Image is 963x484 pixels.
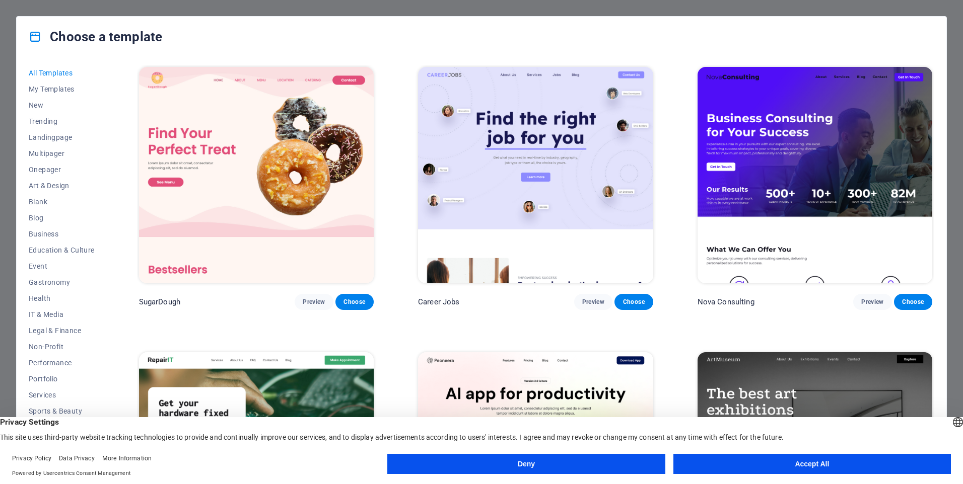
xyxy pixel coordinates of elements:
span: Choose [623,298,645,306]
button: Preview [853,294,891,310]
span: Choose [902,298,924,306]
p: Nova Consulting [698,297,754,307]
button: Services [29,387,95,403]
span: My Templates [29,85,95,93]
span: Event [29,262,95,270]
span: Choose [343,298,366,306]
button: Choose [894,294,932,310]
button: Landingpage [29,129,95,145]
span: Health [29,294,95,302]
button: Portfolio [29,371,95,387]
span: All Templates [29,69,95,77]
button: Onepager [29,162,95,178]
button: IT & Media [29,306,95,322]
span: Blank [29,198,95,206]
button: Blank [29,194,95,210]
button: All Templates [29,65,95,81]
button: Blog [29,210,95,226]
span: Non-Profit [29,343,95,351]
span: Multipager [29,149,95,157]
span: Landingpage [29,133,95,141]
button: Gastronomy [29,274,95,290]
span: New [29,101,95,109]
span: Legal & Finance [29,327,95,335]
p: Career Jobs [418,297,460,307]
button: My Templates [29,81,95,97]
span: Services [29,391,95,399]
button: Education & Culture [29,242,95,258]
button: Trending [29,113,95,129]
button: Legal & Finance [29,322,95,339]
span: Blog [29,214,95,222]
span: Art & Design [29,182,95,190]
img: Career Jobs [418,67,653,283]
button: Art & Design [29,178,95,194]
span: Gastronomy [29,278,95,286]
span: Portfolio [29,375,95,383]
button: Business [29,226,95,242]
button: Sports & Beauty [29,403,95,419]
button: Event [29,258,95,274]
span: Preview [861,298,883,306]
button: Preview [295,294,333,310]
span: IT & Media [29,310,95,318]
button: New [29,97,95,113]
h4: Choose a template [29,29,162,45]
button: Non-Profit [29,339,95,355]
img: SugarDough [139,67,374,283]
button: Performance [29,355,95,371]
img: Nova Consulting [698,67,932,283]
span: Onepager [29,166,95,174]
span: Preview [303,298,325,306]
button: Choose [335,294,374,310]
button: Health [29,290,95,306]
span: Sports & Beauty [29,407,95,415]
button: Multipager [29,145,95,162]
button: Preview [574,294,612,310]
span: Education & Culture [29,246,95,254]
span: Business [29,230,95,238]
button: Choose [614,294,653,310]
span: Trending [29,117,95,125]
span: Performance [29,359,95,367]
span: Preview [582,298,604,306]
p: SugarDough [139,297,180,307]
